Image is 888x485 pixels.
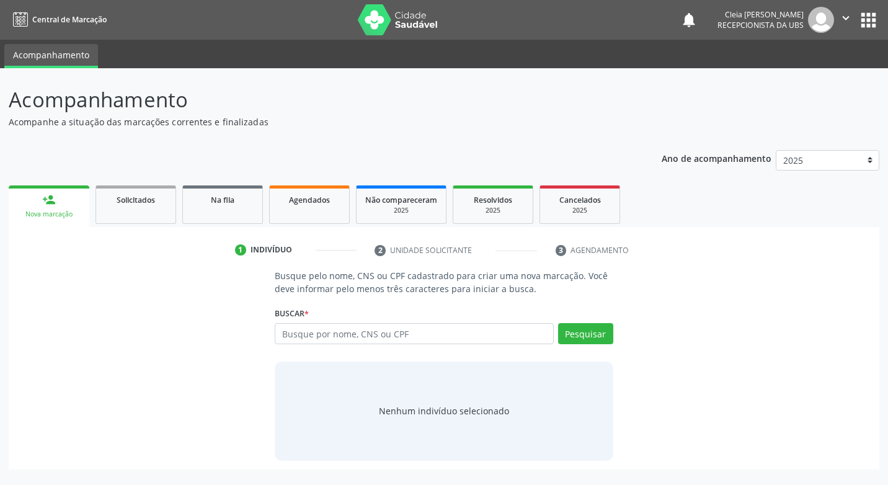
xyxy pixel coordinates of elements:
[680,11,698,29] button: notifications
[365,206,437,215] div: 2025
[9,9,107,30] a: Central de Marcação
[462,206,524,215] div: 2025
[808,7,834,33] img: img
[834,7,858,33] button: 
[117,195,155,205] span: Solicitados
[365,195,437,205] span: Não compareceram
[17,210,81,219] div: Nova marcação
[289,195,330,205] span: Agendados
[275,269,613,295] p: Busque pelo nome, CNS ou CPF cadastrado para criar uma nova marcação. Você deve informar pelo men...
[717,20,804,30] span: Recepcionista da UBS
[662,150,771,166] p: Ano de acompanhamento
[858,9,879,31] button: apps
[42,193,56,207] div: person_add
[717,9,804,20] div: Cleia [PERSON_NAME]
[9,115,618,128] p: Acompanhe a situação das marcações correntes e finalizadas
[211,195,234,205] span: Na fila
[235,244,246,256] div: 1
[558,323,613,344] button: Pesquisar
[379,404,509,417] div: Nenhum indivíduo selecionado
[474,195,512,205] span: Resolvidos
[839,11,853,25] i: 
[559,195,601,205] span: Cancelados
[275,323,553,344] input: Busque por nome, CNS ou CPF
[32,14,107,25] span: Central de Marcação
[9,84,618,115] p: Acompanhamento
[4,44,98,68] a: Acompanhamento
[251,244,292,256] div: Indivíduo
[549,206,611,215] div: 2025
[275,304,309,323] label: Buscar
